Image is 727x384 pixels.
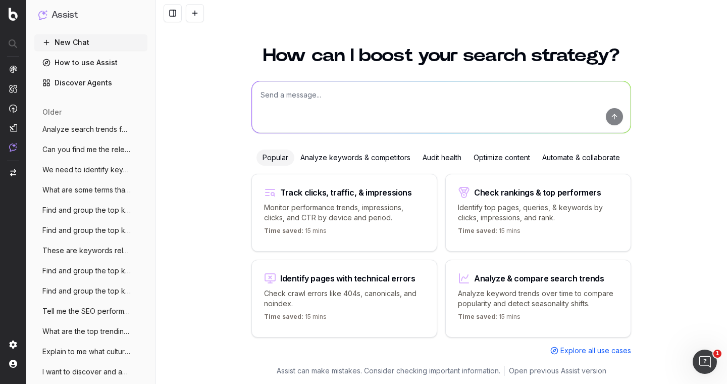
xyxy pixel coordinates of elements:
button: Find and group the top keywords for End- [34,263,147,279]
p: 15 mins [264,227,327,239]
img: Activation [9,104,17,113]
button: Find and group the top keywords for pop [34,222,147,238]
a: Open previous Assist version [509,366,606,376]
span: older [42,107,62,117]
p: 15 mins [458,227,521,239]
button: We need to identify keywords which repre [34,162,147,178]
div: Automate & collaborate [536,150,626,166]
div: Analyze keywords & competitors [294,150,417,166]
img: Studio [9,124,17,132]
button: I want to discover and analyze relevant [34,364,147,380]
button: Find and group the top keywords for Geor [34,283,147,299]
div: Analyze & compare search trends [474,274,604,282]
span: Explain to me what cultural context is a [42,347,131,357]
button: Explain to me what cultural context is a [34,344,147,360]
button: Analyze search trends for: how to teach [34,121,147,137]
button: These are keywords relating to TEKS - te [34,243,147,259]
button: Find and group the top keywords for summ [34,202,147,218]
img: Setting [9,341,17,349]
button: What are the top trending topics for sci [34,323,147,340]
div: Audit health [417,150,468,166]
p: Monitor performance trends, impressions, clicks, and CTR by device and period. [264,203,425,223]
a: Discover Agents [34,75,147,91]
button: Can you find me the relevant keywords re [34,141,147,158]
iframe: Intercom live chat [693,350,717,374]
span: What are some terms that people search f [42,185,131,195]
button: New Chat [34,34,147,51]
img: My account [9,360,17,368]
p: 15 mins [458,313,521,325]
span: We need to identify keywords which repre [42,165,131,175]
span: Explore all use cases [560,346,631,356]
p: Assist can make mistakes. Consider checking important information. [277,366,500,376]
a: How to use Assist [34,55,147,71]
span: Time saved: [458,313,497,320]
img: Intelligence [9,84,17,93]
span: I want to discover and analyze relevant [42,367,131,377]
span: Find and group the top keywords for End- [42,266,131,276]
button: Tell me the SEO performance of [URL] [34,303,147,319]
span: Time saved: [264,227,303,234]
span: These are keywords relating to TEKS - te [42,246,131,256]
img: Botify logo [9,8,18,21]
span: Analyze search trends for: how to teach [42,124,131,134]
div: Identify pages with technical errors [280,274,416,282]
span: Time saved: [458,227,497,234]
p: Analyze keyword trends over time to compare popularity and detect seasonality shifts. [458,289,618,309]
p: Identify top pages, queries, & keywords by clicks, impressions, and rank. [458,203,618,223]
a: Explore all use cases [550,346,631,356]
h1: How can I boost your search strategy? [251,46,631,65]
span: Find and group the top keywords for summ [42,205,131,215]
span: What are the top trending topics for sci [42,326,131,337]
div: Check rankings & top performers [474,188,601,197]
button: What are some terms that people search f [34,182,147,198]
div: Track clicks, traffic, & impressions [280,188,412,197]
div: Optimize content [468,150,536,166]
img: Switch project [10,169,16,176]
img: Assist [38,10,47,20]
img: Assist [9,143,17,152]
span: Time saved: [264,313,303,320]
p: 15 mins [264,313,327,325]
span: Find and group the top keywords for Geor [42,286,131,296]
button: Assist [38,8,143,22]
div: Popular [256,150,294,166]
span: Can you find me the relevant keywords re [42,145,131,155]
span: Tell me the SEO performance of [URL] [42,306,131,316]
h1: Assist [51,8,78,22]
p: Check crawl errors like 404s, canonicals, and noindex. [264,289,425,309]
img: Analytics [9,65,17,73]
span: 1 [713,350,721,358]
span: Find and group the top keywords for pop [42,225,131,235]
